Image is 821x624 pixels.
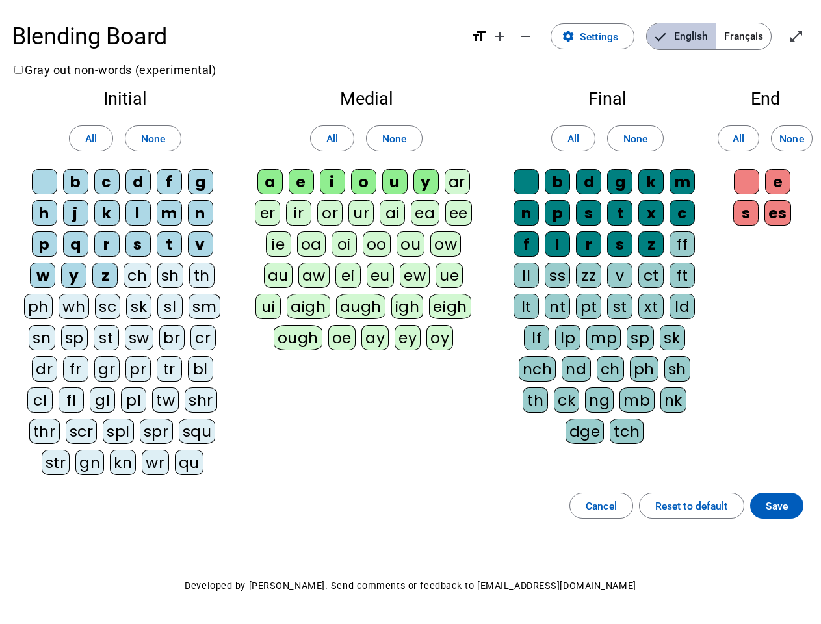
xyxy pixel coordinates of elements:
span: All [326,130,338,148]
div: squ [179,419,216,444]
div: th [189,263,215,288]
span: All [733,130,744,148]
div: g [188,169,213,194]
div: g [607,169,632,194]
div: s [576,200,601,226]
div: sw [125,325,153,350]
div: ff [670,231,695,257]
div: dge [566,419,605,444]
button: Save [750,493,803,519]
div: br [159,325,185,350]
button: None [771,125,813,151]
input: Gray out non-words (experimental) [14,66,23,74]
div: xt [638,294,664,319]
div: mp [586,325,621,350]
div: fr [63,356,88,382]
button: Settings [551,23,634,49]
span: None [382,130,406,148]
span: All [567,130,579,148]
div: ow [430,231,461,257]
div: er [255,200,280,226]
div: sh [157,263,183,288]
div: eigh [429,294,471,319]
div: ei [335,263,361,288]
div: dr [32,356,57,382]
div: gr [94,356,120,382]
div: d [576,169,601,194]
span: None [141,130,165,148]
button: All [718,125,759,151]
div: oi [332,231,357,257]
div: pr [125,356,151,382]
div: or [317,200,343,226]
div: ay [361,325,389,350]
div: q [63,231,88,257]
div: sp [627,325,653,350]
div: nch [519,356,556,382]
div: scr [66,419,98,444]
span: Settings [580,28,618,45]
div: ch [124,263,151,288]
div: aw [298,263,330,288]
button: None [125,125,181,151]
div: pt [576,294,601,319]
div: pl [121,387,146,413]
div: sk [126,294,151,319]
h2: Initial [23,90,227,108]
div: m [157,200,182,226]
div: z [638,231,664,257]
span: Français [716,23,771,49]
div: l [545,231,570,257]
div: p [545,200,570,226]
div: sh [664,356,690,382]
button: All [551,125,595,151]
div: c [94,169,120,194]
div: v [188,231,213,257]
div: spr [140,419,173,444]
div: wr [142,450,168,475]
button: Enter full screen [783,23,809,49]
div: ew [400,263,430,288]
button: None [366,125,423,151]
div: ou [397,231,424,257]
div: ll [514,263,539,288]
div: r [576,231,601,257]
div: ck [554,387,579,413]
div: zz [576,263,601,288]
mat-button-toggle-group: Language selection [646,23,772,50]
div: r [94,231,120,257]
button: Decrease font size [513,23,539,49]
div: y [413,169,439,194]
div: sc [95,294,120,319]
div: augh [336,294,385,319]
div: z [92,263,118,288]
div: j [63,200,88,226]
div: wh [59,294,89,319]
div: eu [367,263,394,288]
span: Cancel [586,497,617,515]
div: sk [660,325,685,350]
div: nk [660,387,686,413]
div: l [125,200,151,226]
div: k [638,169,664,194]
div: b [545,169,570,194]
div: t [607,200,632,226]
div: lf [524,325,549,350]
div: s [125,231,151,257]
h2: Final [506,90,709,108]
div: ch [597,356,624,382]
div: m [670,169,695,194]
h2: End [733,90,798,108]
span: Save [766,497,788,515]
div: y [61,263,86,288]
div: thr [29,419,60,444]
span: All [85,130,97,148]
div: w [30,263,55,288]
div: au [264,263,293,288]
div: nt [545,294,570,319]
div: mb [619,387,654,413]
div: gn [75,450,104,475]
div: cr [190,325,216,350]
button: All [310,125,354,151]
div: ld [670,294,695,319]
